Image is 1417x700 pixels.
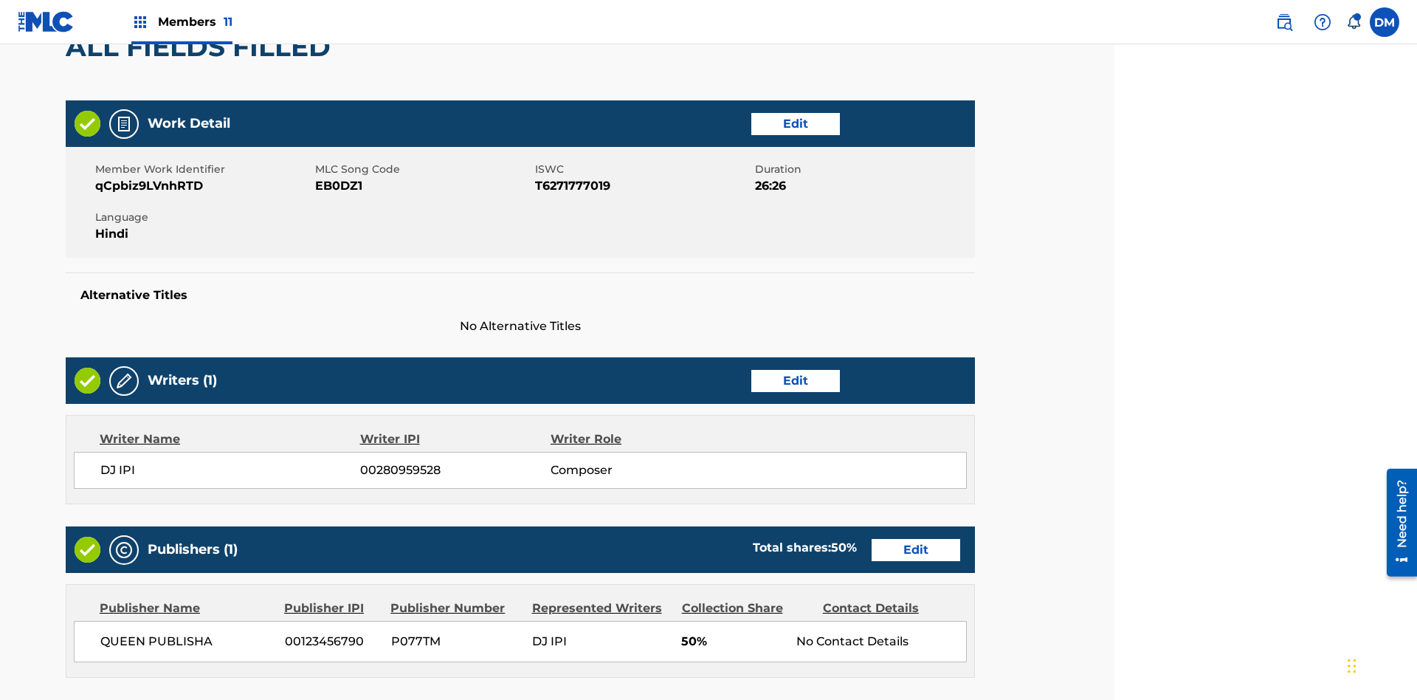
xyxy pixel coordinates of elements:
span: P077TM [391,633,521,651]
a: Edit [751,113,840,135]
div: Writer Name [100,430,360,448]
div: Total shares: [753,539,857,557]
span: 50% [681,633,785,651]
div: Writer IPI [360,430,551,448]
span: EB0DZ1 [315,177,531,195]
h2: ALL FIELDS FILLED [66,30,338,64]
img: Valid [75,111,100,137]
span: DJ IPI [532,634,567,648]
span: ISWC [535,162,751,177]
span: qCpbiz9LVnhRTD [95,177,311,195]
a: Edit [872,539,960,561]
span: 50 % [831,541,857,555]
span: MLC Song Code [315,162,531,177]
iframe: Resource Center [1376,463,1417,584]
img: Publishers [115,541,133,559]
div: No Contact Details [796,633,966,651]
span: DJ IPI [100,461,360,479]
span: QUEEN PUBLISHA [100,633,274,651]
span: T6271777019 [535,177,751,195]
a: Public Search [1269,7,1299,37]
img: help [1314,13,1331,31]
a: Edit [751,370,840,392]
img: Top Rightsholders [131,13,149,31]
span: Duration [755,162,971,177]
div: Collection Share [682,600,812,617]
div: Drag [1348,644,1356,688]
div: User Menu [1370,7,1399,37]
span: 00123456790 [285,633,380,651]
div: Publisher Number [390,600,520,617]
h5: Alternative Titles [80,288,960,303]
img: Writers [115,372,133,390]
h5: Work Detail [148,115,230,132]
h5: Writers (1) [148,372,217,389]
span: Member Work Identifier [95,162,311,177]
img: Valid [75,368,100,394]
div: Notifications [1346,15,1361,30]
div: Help [1308,7,1337,37]
h5: Publishers (1) [148,541,238,558]
img: search [1275,13,1293,31]
span: Hindi [95,225,311,243]
span: 00280959528 [360,461,551,479]
div: Publisher Name [100,600,273,617]
div: Represented Writers [532,600,671,617]
span: Members [158,13,232,30]
span: Language [95,210,311,225]
div: Contact Details [823,600,953,617]
img: Valid [75,537,100,563]
iframe: Chat Widget [1343,629,1417,700]
div: Publisher IPI [284,600,379,617]
div: Writer Role [551,430,724,448]
img: Work Detail [115,115,133,133]
span: 11 [224,15,232,29]
span: Composer [551,461,724,479]
span: No Alternative Titles [66,318,975,335]
img: MLC Logo [18,11,75,32]
span: 26:26 [755,177,971,195]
